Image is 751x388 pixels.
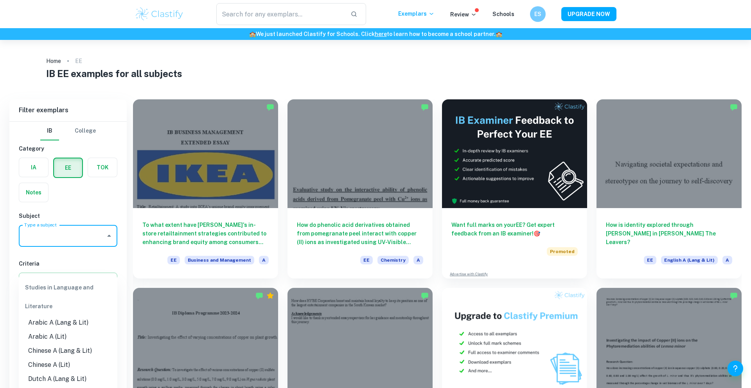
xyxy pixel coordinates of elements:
[644,256,656,264] span: EE
[2,30,749,38] h6: We just launched Clastify for Schools. Click to learn how to become a school partner.
[442,99,587,208] img: Thumbnail
[661,256,718,264] span: English A (Lang & Lit)
[54,158,82,177] button: EE
[255,292,263,300] img: Marked
[185,256,254,264] span: Business and Management
[135,6,184,22] img: Clastify logo
[19,344,117,358] li: Chinese A (Lang & Lit)
[534,10,543,18] h6: ES
[19,212,117,220] h6: Subject
[297,221,423,246] h6: How do phenolic acid derivatives obtained from pomegranate peel interact with copper (II) ions as...
[722,256,732,264] span: A
[142,221,269,246] h6: To what extent have [PERSON_NAME]'s in-store retailtainment strategies contributed to enhancing b...
[19,144,117,153] h6: Category
[377,256,409,264] span: Chemistry
[259,256,269,264] span: A
[19,330,117,344] li: Arabic A (Lit)
[75,122,96,140] button: College
[398,9,435,18] p: Exemplars
[40,122,59,140] button: IB
[19,183,48,202] button: Notes
[561,7,616,21] button: UPGRADE NOW
[104,230,115,241] button: Close
[606,221,732,246] h6: How is identity explored through [PERSON_NAME] in [PERSON_NAME] The Leavers?
[596,99,742,278] a: How is identity explored through [PERSON_NAME] in [PERSON_NAME] The Leavers?EEEnglish A (Lang & L...
[19,278,117,316] div: Studies in Language and Literature
[442,99,587,278] a: Want full marks on yourEE? Get expert feedback from an IB examiner!PromotedAdvertise with Clastify
[496,31,502,37] span: 🏫
[730,292,738,300] img: Marked
[375,31,387,37] a: here
[216,3,344,25] input: Search for any exemplars...
[19,273,117,287] button: Select
[46,66,705,81] h1: IB EE examples for all subjects
[534,230,540,237] span: 🎯
[421,292,429,300] img: Marked
[728,361,743,376] button: Help and Feedback
[451,221,578,238] h6: Want full marks on your EE ? Get expert feedback from an IB examiner!
[133,99,278,278] a: To what extent have [PERSON_NAME]'s in-store retailtainment strategies contributed to enhancing b...
[75,57,82,65] p: EE
[287,99,433,278] a: How do phenolic acid derivatives obtained from pomegranate peel interact with copper (II) ions as...
[266,292,274,300] div: Premium
[730,103,738,111] img: Marked
[19,316,117,330] li: Arabic A (Lang & Lit)
[19,358,117,372] li: Chinese A (Lit)
[450,10,477,19] p: Review
[547,247,578,256] span: Promoted
[266,103,274,111] img: Marked
[19,158,48,177] button: IA
[413,256,423,264] span: A
[360,256,373,264] span: EE
[492,11,514,17] a: Schools
[40,122,96,140] div: Filter type choice
[421,103,429,111] img: Marked
[249,31,256,37] span: 🏫
[450,271,488,277] a: Advertise with Clastify
[530,6,546,22] button: ES
[88,158,117,177] button: TOK
[19,372,117,386] li: Dutch A (Lang & Lit)
[9,99,127,121] h6: Filter exemplars
[167,256,180,264] span: EE
[24,221,57,228] label: Type a subject
[46,56,61,66] a: Home
[19,259,117,268] h6: Criteria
